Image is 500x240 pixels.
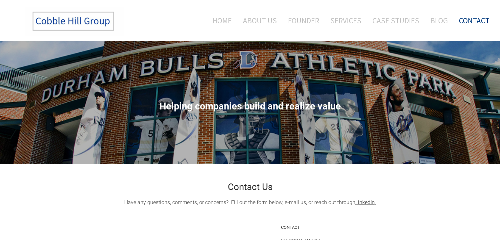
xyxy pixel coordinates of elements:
[283,7,324,34] a: Founder
[355,199,375,205] a: LinkedIn
[159,101,341,112] span: ​Helping companies build and realize value
[355,199,376,205] u: .
[92,182,408,192] h2: Contact Us
[368,7,424,34] a: Case Studies
[454,7,489,34] a: Contact
[92,199,408,206] div: Have any questions, comments, or concerns? Fill out the form below, e-mail us, or reach out through
[25,7,124,36] img: The Cobble Hill Group LLC
[202,7,237,34] a: Home
[425,7,453,34] a: Blog
[325,7,366,34] a: Services
[238,7,282,34] a: About Us
[281,225,300,230] font: CONTACT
